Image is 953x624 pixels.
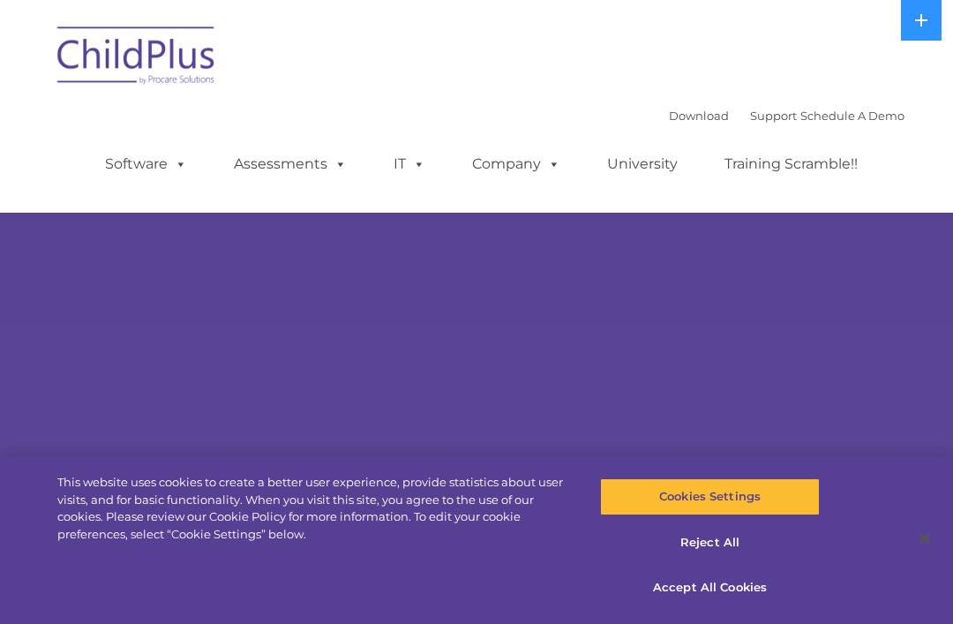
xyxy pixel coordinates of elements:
a: Download [669,109,729,123]
a: Support [750,109,797,123]
a: IT [376,147,443,182]
a: University [589,147,695,182]
a: Schedule A Demo [800,109,904,123]
font: | [669,109,904,123]
button: Close [905,519,944,558]
a: Training Scramble!! [707,147,875,182]
img: ChildPlus by Procare Solutions [49,14,225,102]
a: Software [87,147,205,182]
button: Accept All Cookies [600,569,819,606]
button: Cookies Settings [600,478,819,515]
div: This website uses cookies to create a better user experience, provide statistics about user visit... [57,474,572,543]
button: Reject All [600,524,819,561]
a: Company [454,147,578,182]
a: Assessments [216,147,364,182]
